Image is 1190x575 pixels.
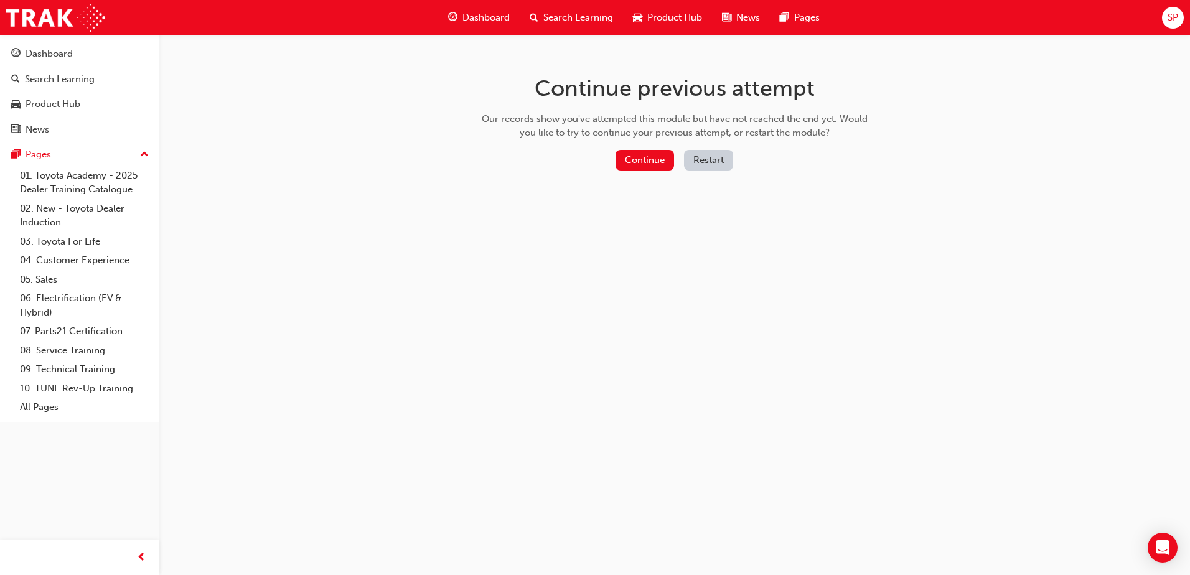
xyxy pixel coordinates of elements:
span: search-icon [530,10,538,26]
span: car-icon [11,99,21,110]
span: news-icon [11,124,21,136]
a: 06. Electrification (EV & Hybrid) [15,289,154,322]
div: News [26,123,49,137]
span: Pages [794,11,820,25]
span: Product Hub [647,11,702,25]
img: Trak [6,4,105,32]
a: 03. Toyota For Life [15,232,154,251]
span: Search Learning [543,11,613,25]
a: 02. New - Toyota Dealer Induction [15,199,154,232]
button: DashboardSearch LearningProduct HubNews [5,40,154,143]
a: car-iconProduct Hub [623,5,712,30]
span: Dashboard [462,11,510,25]
span: search-icon [11,74,20,85]
a: 05. Sales [15,270,154,289]
div: Open Intercom Messenger [1148,533,1178,563]
a: Dashboard [5,42,154,65]
button: Restart [684,150,733,171]
a: News [5,118,154,141]
span: pages-icon [11,149,21,161]
a: 08. Service Training [15,341,154,360]
div: Dashboard [26,47,73,61]
a: search-iconSearch Learning [520,5,623,30]
span: guage-icon [11,49,21,60]
a: 01. Toyota Academy - 2025 Dealer Training Catalogue [15,166,154,199]
a: 04. Customer Experience [15,251,154,270]
span: guage-icon [448,10,457,26]
span: car-icon [633,10,642,26]
button: Continue [616,150,674,171]
a: news-iconNews [712,5,770,30]
a: Product Hub [5,93,154,116]
div: Product Hub [26,97,80,111]
span: news-icon [722,10,731,26]
div: Pages [26,147,51,162]
a: pages-iconPages [770,5,830,30]
span: News [736,11,760,25]
a: Search Learning [5,68,154,91]
a: All Pages [15,398,154,417]
h1: Continue previous attempt [477,75,872,102]
a: 09. Technical Training [15,360,154,379]
button: Pages [5,143,154,166]
div: Our records show you've attempted this module but have not reached the end yet. Would you like to... [477,112,872,140]
a: 10. TUNE Rev-Up Training [15,379,154,398]
span: prev-icon [137,550,146,566]
span: up-icon [140,147,149,163]
a: 07. Parts21 Certification [15,322,154,341]
button: SP [1162,7,1184,29]
div: Search Learning [25,72,95,86]
span: SP [1168,11,1178,25]
a: guage-iconDashboard [438,5,520,30]
span: pages-icon [780,10,789,26]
